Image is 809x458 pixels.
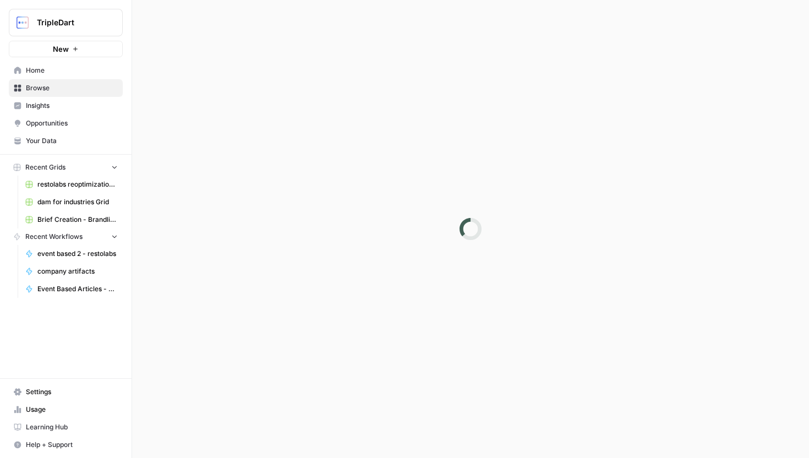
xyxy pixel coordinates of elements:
a: company artifacts [20,263,123,280]
button: New [9,41,123,57]
span: Insights [26,101,118,111]
a: Event Based Articles - Restolabs [20,280,123,298]
span: Settings [26,387,118,397]
button: Recent Grids [9,159,123,176]
span: Usage [26,405,118,415]
a: Your Data [9,132,123,150]
a: Usage [9,401,123,418]
span: Learning Hub [26,422,118,432]
span: restolabs reoptimizations aug [37,179,118,189]
a: event based 2 - restolabs [20,245,123,263]
span: Browse [26,83,118,93]
span: Help + Support [26,440,118,450]
span: dam for industries Grid [37,197,118,207]
span: Opportunities [26,118,118,128]
a: restolabs reoptimizations aug [20,176,123,193]
a: Brief Creation - Brandlife Grid [20,211,123,228]
span: Home [26,66,118,75]
span: Recent Workflows [25,232,83,242]
a: Browse [9,79,123,97]
a: Home [9,62,123,79]
span: New [53,43,69,54]
a: dam for industries Grid [20,193,123,211]
span: event based 2 - restolabs [37,249,118,259]
span: Your Data [26,136,118,146]
span: TripleDart [37,17,103,28]
a: Insights [9,97,123,115]
span: Event Based Articles - Restolabs [37,284,118,294]
span: Recent Grids [25,162,65,172]
button: Help + Support [9,436,123,454]
a: Learning Hub [9,418,123,436]
a: Settings [9,383,123,401]
a: Opportunities [9,115,123,132]
button: Workspace: TripleDart [9,9,123,36]
span: company artifacts [37,266,118,276]
img: TripleDart Logo [13,13,32,32]
span: Brief Creation - Brandlife Grid [37,215,118,225]
button: Recent Workflows [9,228,123,245]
